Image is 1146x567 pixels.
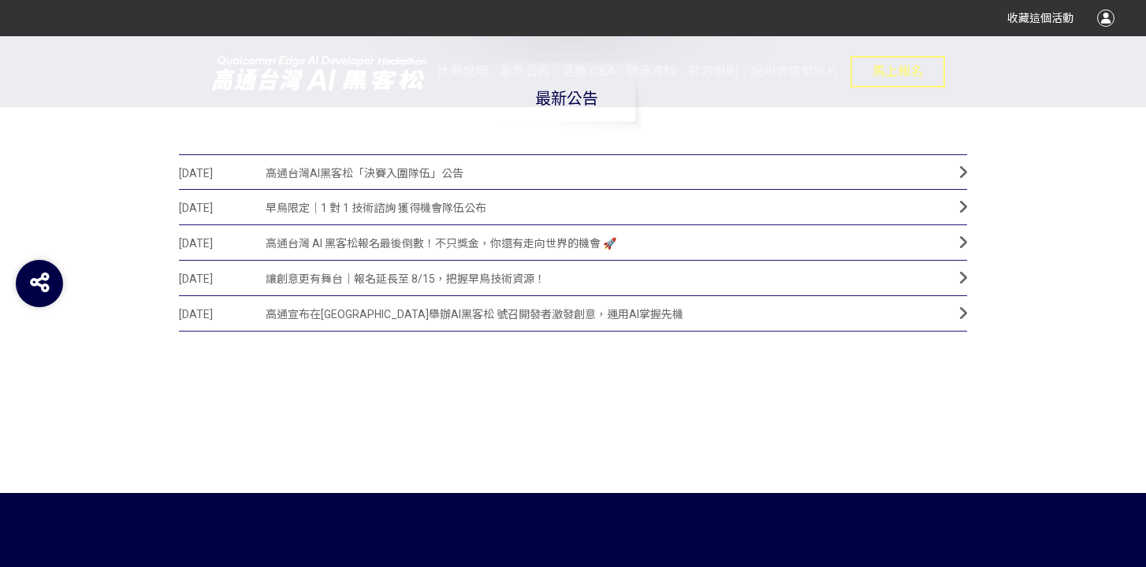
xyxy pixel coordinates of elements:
[266,226,936,261] span: 高通台灣 AI 黑客松報名最後倒數！不只獎金，你還有走向世界的機會 🚀
[750,36,839,107] a: 說明會精華影片
[626,64,676,79] span: 開源資料
[688,36,739,107] a: 官方規則
[562,64,615,79] span: 活動 Q&A
[626,36,676,107] a: 開源資料
[850,56,945,87] button: 馬上報名
[179,297,266,332] span: [DATE]
[1007,12,1073,24] span: 收藏這個活動
[750,64,839,79] span: 說明會精華影片
[266,191,936,226] span: 早鳥限定｜1 對 1 技術諮詢 獲得機會隊伍公布
[266,297,936,332] span: 高通宣布在[GEOGRAPHIC_DATA]舉辦AI黑客松 號召開發者激發創意，運用AI掌握先機
[266,156,936,191] span: 高通台灣AI黑客松「決賽入圍隊伍」公告
[500,36,550,107] a: 最新公告
[688,64,739,79] span: 官方規則
[201,53,437,92] img: 2025高通台灣AI黑客松
[179,154,967,190] a: [DATE]高通台灣AI黑客松「決賽入圍隊伍」公告
[562,36,615,107] a: 活動 Q&A
[873,64,923,79] span: 馬上報名
[500,64,550,79] span: 最新公告
[179,191,266,226] span: [DATE]
[179,296,967,332] a: [DATE]高通宣布在[GEOGRAPHIC_DATA]舉辦AI黑客松 號召開發者激發創意，運用AI掌握先機
[179,225,967,261] a: [DATE]高通台灣 AI 黑客松報名最後倒數！不只獎金，你還有走向世界的機會 🚀
[179,226,266,261] span: [DATE]
[437,36,488,107] a: 比賽說明
[179,156,266,191] span: [DATE]
[179,261,967,296] a: [DATE]讓創意更有舞台｜報名延長至 8/15，把握早鳥技術資源！
[437,64,488,79] span: 比賽說明
[179,261,266,297] span: [DATE]
[179,190,967,225] a: [DATE]早鳥限定｜1 對 1 技術諮詢 獲得機會隊伍公布
[266,261,936,297] span: 讓創意更有舞台｜報名延長至 8/15，把握早鳥技術資源！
